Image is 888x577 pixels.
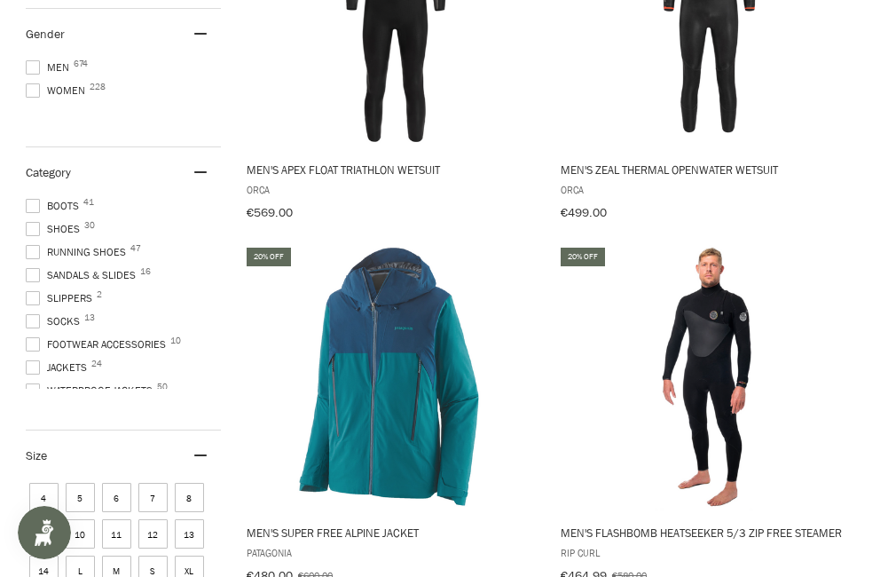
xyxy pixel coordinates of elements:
[74,59,88,68] span: 674
[140,267,151,276] span: 16
[26,83,90,99] span: Women
[26,360,92,375] span: Jackets
[102,519,131,549] span: Size: 11
[247,204,293,221] span: €569.00
[561,204,607,221] span: €499.00
[130,244,141,253] span: 47
[26,313,85,329] span: Socks
[262,245,528,511] img: Patagonia Men's Super Free Alpine Jacket - Booley Galway
[84,313,95,322] span: 13
[26,336,171,352] span: Footwear Accessories
[247,545,543,560] span: Patagonia
[561,248,605,266] div: 20% off
[66,519,95,549] span: Size: 10
[175,483,204,512] span: Size: 8
[247,182,543,197] span: Orca
[561,525,857,541] span: Men's FlashBomb HeatSeeker 5/3 Zip Free Steamer
[576,245,842,511] img: Rip Curl Men's FlashBomb HeatSeeker 5/3 Zip Free Steamer Black - Booley Galway
[26,383,158,399] span: Waterproof Jackets
[91,360,102,368] span: 24
[175,519,204,549] span: Size: 13
[66,483,95,512] span: Size: 5
[157,383,168,391] span: 50
[83,198,94,207] span: 41
[26,198,84,214] span: Boots
[26,221,85,237] span: Shoes
[561,545,857,560] span: Rip Curl
[138,483,168,512] span: Size: 7
[26,267,141,283] span: Sandals & Slides
[84,221,95,230] span: 30
[247,525,543,541] span: Men's Super Free Alpine Jacket
[26,59,75,75] span: Men
[561,162,857,178] span: Men's Zeal Thermal Openwater Wetsuit
[247,162,543,178] span: Men's Apex Float Triathlon Wetsuit
[97,290,102,299] span: 2
[26,244,131,260] span: Running Shoes
[26,164,71,181] span: Category
[18,506,71,559] iframe: Button to open loyalty program pop-up
[29,483,59,512] span: Size: 4
[26,447,47,464] span: Size
[247,248,291,266] div: 20% off
[561,182,857,197] span: Orca
[90,83,106,91] span: 228
[26,290,98,306] span: Slippers
[26,26,65,43] span: Gender
[138,519,168,549] span: Size: 12
[102,483,131,512] span: Size: 6
[170,336,181,345] span: 10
